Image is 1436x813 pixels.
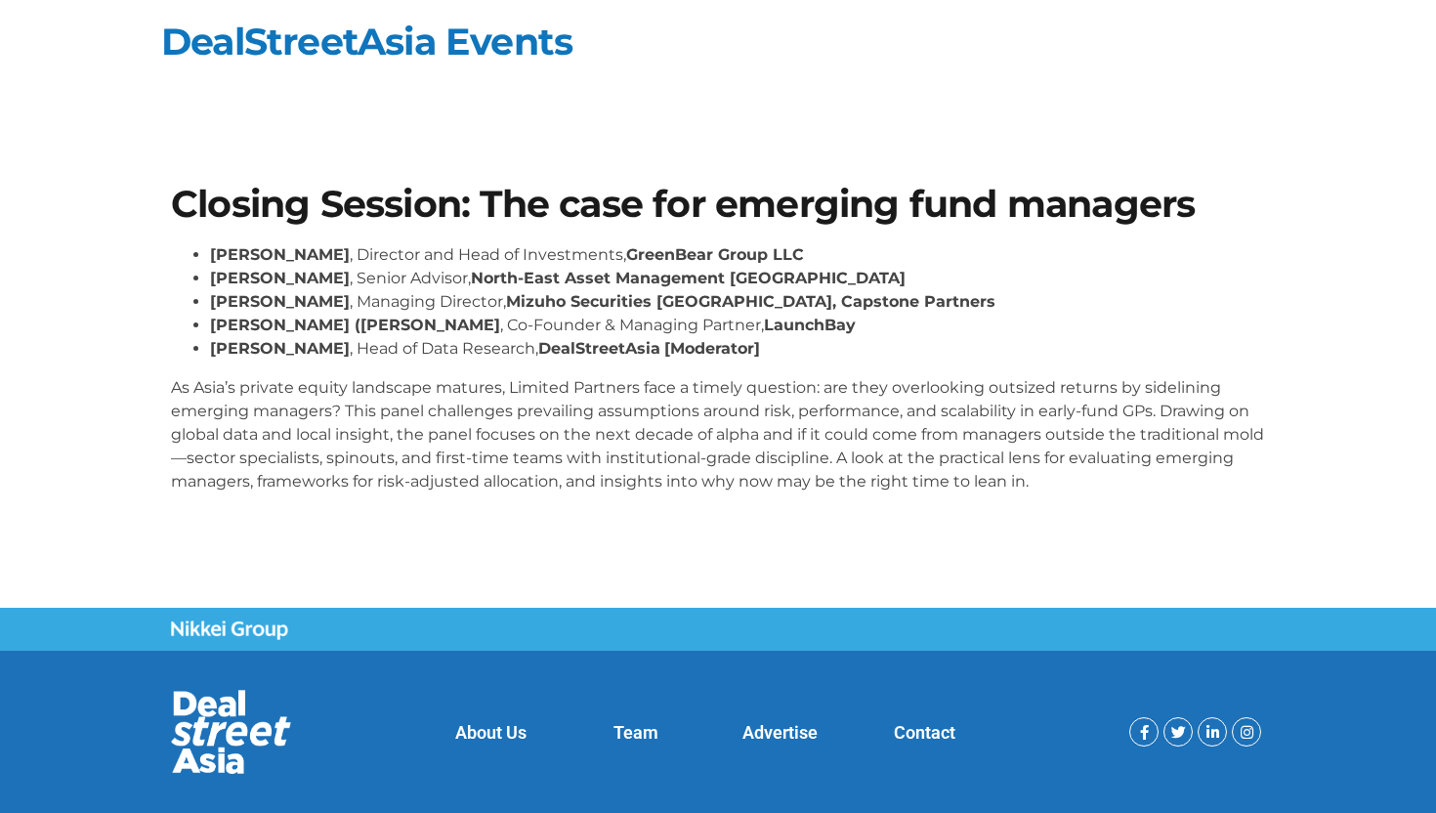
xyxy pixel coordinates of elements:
strong: [PERSON_NAME] [210,292,350,311]
strong: Mizuho Securities [GEOGRAPHIC_DATA], Capstone Partners [506,292,995,311]
a: Advertise [742,722,818,743]
img: Nikkei Group [171,620,288,640]
strong: [Moderator] [664,339,760,358]
h1: Closing Session: The case for emerging fund managers [171,186,1265,223]
li: , Managing Director, [210,290,1265,314]
strong: [PERSON_NAME] [210,245,350,264]
li: , Head of Data Research, [210,337,1265,361]
li: , Director and Head of Investments, [210,243,1265,267]
a: About Us [455,722,527,743]
p: As Asia’s private equity landscape matures, Limited Partners face a timely question: are they ove... [171,376,1265,493]
strong: North-East Asset Management [GEOGRAPHIC_DATA] [471,269,906,287]
strong: [PERSON_NAME] [210,339,350,358]
strong: GreenBear Group LLC [626,245,804,264]
li: , Co-Founder & Managing Partner, [210,314,1265,337]
a: Team [613,722,658,743]
a: Contact [894,722,955,743]
li: , Senior Advisor, [210,267,1265,290]
strong: [PERSON_NAME] [210,269,350,287]
strong: DealStreetAsia [538,339,660,358]
a: DealStreetAsia Events [161,19,572,64]
strong: LaunchBay [764,316,856,334]
strong: [PERSON_NAME] ([PERSON_NAME] [210,316,500,334]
